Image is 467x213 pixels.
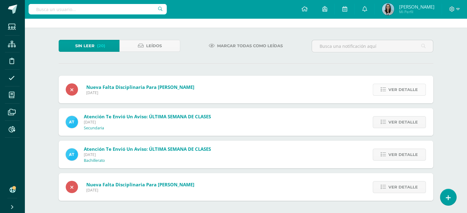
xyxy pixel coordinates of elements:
[84,113,211,120] span: Atención te envió un aviso: ÚLTIMA SEMANA DE CLASES
[84,158,105,163] p: Bachillerato
[388,181,418,193] span: Ver detalle
[86,90,194,95] span: [DATE]
[119,40,180,52] a: Leídos
[66,116,78,128] img: 9fc725f787f6a993fc92a288b7a8b70c.png
[84,120,211,125] span: [DATE]
[312,40,433,52] input: Busca una notificación aquí
[399,9,434,14] span: Mi Perfil
[388,149,418,160] span: Ver detalle
[97,40,105,51] span: (20)
[29,4,167,14] input: Busca un usuario...
[388,116,418,128] span: Ver detalle
[382,3,394,15] img: 5a6f75ce900a0f7ea551130e923f78ee.png
[86,188,194,193] span: [DATE]
[86,84,194,90] span: Nueva falta disciplinaria para [PERSON_NAME]
[59,40,119,52] a: Sin leer(20)
[84,126,104,131] p: Secundaria
[66,148,78,161] img: 9fc725f787f6a993fc92a288b7a8b70c.png
[146,40,162,51] span: Leídos
[75,40,95,51] span: Sin leer
[201,40,290,52] a: Marcar todas como leídas
[399,4,434,10] span: [PERSON_NAME]
[217,40,283,51] span: Marcar todas como leídas
[388,84,418,95] span: Ver detalle
[84,146,211,152] span: Atención te envió un aviso: ÚLTIMA SEMANA DE CLASES
[86,181,194,188] span: Nueva falta disciplinaria para [PERSON_NAME]
[84,152,211,157] span: [DATE]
